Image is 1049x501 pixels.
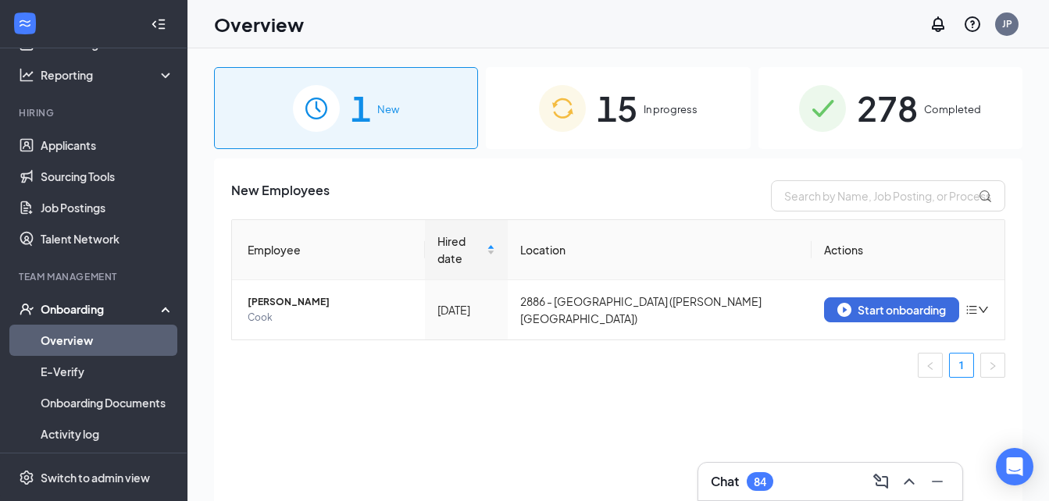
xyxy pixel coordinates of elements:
div: Team Management [19,270,171,283]
span: bars [965,304,978,316]
a: Activity log [41,418,174,449]
span: right [988,361,997,371]
div: Hiring [19,106,171,119]
button: ComposeMessage [869,469,894,494]
a: Applicants [41,130,174,161]
a: Overview [41,325,174,356]
svg: ComposeMessage [872,472,890,491]
a: E-Verify [41,356,174,387]
span: 1 [351,81,371,135]
button: Start onboarding [824,297,959,322]
svg: Settings [19,470,34,485]
a: Talent Network [41,223,174,254]
div: Open Intercom Messenger [996,448,1033,485]
div: JP [1002,17,1012,30]
button: right [980,353,1005,378]
svg: QuestionInfo [963,15,982,34]
div: 84 [754,475,766,489]
button: ChevronUp [897,469,922,494]
div: Switch to admin view [41,470,150,485]
div: Reporting [41,67,175,83]
th: Actions [812,220,1004,280]
li: Previous Page [918,353,943,378]
div: Onboarding [41,301,161,317]
div: [DATE] [437,301,495,318]
li: 1 [949,353,974,378]
input: Search by Name, Job Posting, or Process [771,180,1005,211]
h1: Overview [214,11,304,37]
span: [PERSON_NAME] [248,294,412,310]
a: Onboarding Documents [41,387,174,418]
li: Next Page [980,353,1005,378]
span: Completed [924,101,981,117]
span: down [978,304,989,315]
span: 278 [857,81,918,135]
a: Job Postings [41,192,174,223]
svg: Collapse [151,16,166,32]
td: 2886 - [GEOGRAPHIC_DATA] ([PERSON_NAME][GEOGRAPHIC_DATA]) [508,280,812,339]
button: Minimize [925,469,950,494]
span: Hired date [437,233,483,267]
button: left [918,353,943,378]
svg: Analysis [19,67,34,83]
svg: UserCheck [19,301,34,317]
svg: Minimize [928,472,947,491]
div: Start onboarding [837,303,946,317]
span: In progress [644,101,698,117]
span: Cook [248,310,412,325]
th: Location [508,220,812,280]
span: New Employees [231,180,330,211]
span: 15 [597,81,637,135]
a: Sourcing Tools [41,161,174,192]
span: left [926,361,935,371]
a: 1 [950,354,973,377]
svg: WorkstreamLogo [17,16,33,31]
h3: Chat [711,473,739,490]
span: New [377,101,399,117]
svg: ChevronUp [900,472,919,491]
svg: Notifications [929,15,947,34]
a: Team [41,449,174,481]
th: Employee [232,220,425,280]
